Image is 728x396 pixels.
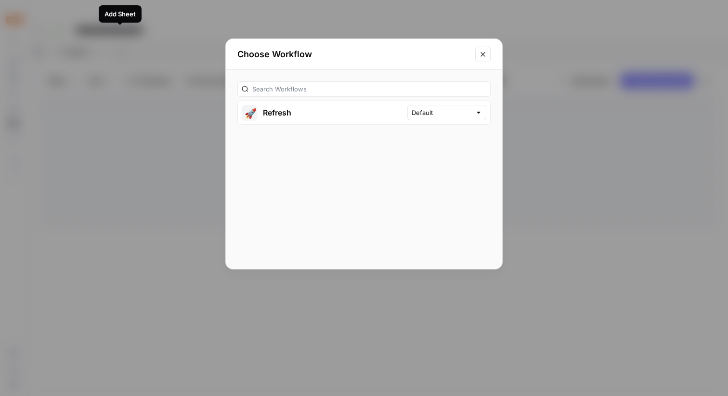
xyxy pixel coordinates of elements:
[245,108,254,117] span: 🚀
[475,47,491,62] button: Close modal
[252,84,486,94] input: Search Workflows
[237,48,469,61] h2: Choose Workflow
[104,9,136,19] div: Add Sheet
[412,108,471,117] input: Default
[238,101,407,124] button: 🚀Refresh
